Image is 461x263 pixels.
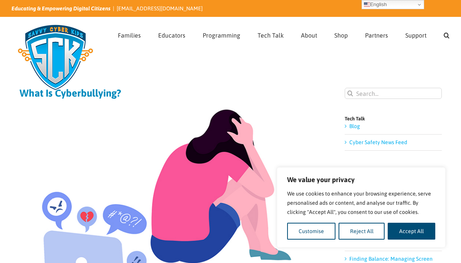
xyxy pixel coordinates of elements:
[287,175,435,184] p: We value your privacy
[258,17,284,51] a: Tech Talk
[365,17,388,51] a: Partners
[117,5,203,12] a: [EMAIL_ADDRESS][DOMAIN_NAME]
[349,139,407,145] a: Cyber Safety News Feed
[118,17,449,51] nav: Main Menu
[345,88,442,99] input: Search...
[364,2,370,8] img: en
[345,116,442,121] h4: Tech Talk
[334,17,348,51] a: Shop
[287,223,335,240] button: Customise
[158,17,185,51] a: Educators
[334,32,348,38] span: Shop
[203,32,240,38] span: Programming
[345,88,356,99] input: Search
[339,223,385,240] button: Reject All
[444,17,449,51] a: Search
[388,223,435,240] button: Accept All
[258,32,284,38] span: Tech Talk
[405,32,426,38] span: Support
[118,17,141,51] a: Families
[349,123,360,129] a: Blog
[405,17,426,51] a: Support
[20,88,314,99] h1: What Is Cyberbullying?
[118,32,141,38] span: Families
[301,32,317,38] span: About
[365,32,388,38] span: Partners
[12,5,111,12] i: Educating & Empowering Digital Citizens
[158,32,185,38] span: Educators
[287,189,435,217] p: We use cookies to enhance your browsing experience, serve personalised ads or content, and analys...
[203,17,240,51] a: Programming
[301,17,317,51] a: About
[12,19,99,96] img: Savvy Cyber Kids Logo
